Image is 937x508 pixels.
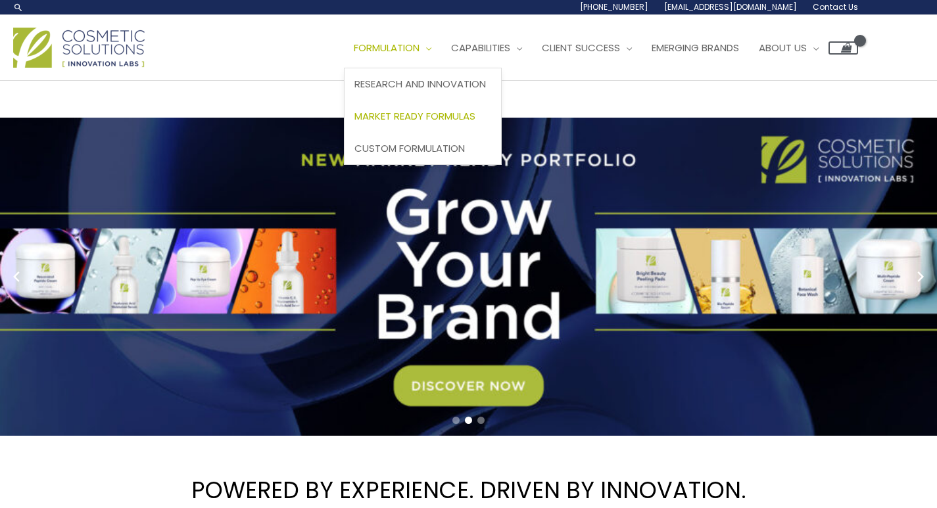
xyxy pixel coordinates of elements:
[345,132,501,164] a: Custom Formulation
[580,1,648,12] span: [PHONE_NUMBER]
[354,77,486,91] span: Research and Innovation
[652,41,739,55] span: Emerging Brands
[354,41,420,55] span: Formulation
[759,41,807,55] span: About Us
[451,41,510,55] span: Capabilities
[813,1,858,12] span: Contact Us
[345,68,501,101] a: Research and Innovation
[664,1,797,12] span: [EMAIL_ADDRESS][DOMAIN_NAME]
[452,417,460,424] span: Go to slide 1
[477,417,485,424] span: Go to slide 3
[13,28,145,68] img: Cosmetic Solutions Logo
[7,267,26,287] button: Previous slide
[749,28,829,68] a: About Us
[354,109,475,123] span: Market Ready Formulas
[354,141,465,155] span: Custom Formulation
[532,28,642,68] a: Client Success
[911,267,930,287] button: Next slide
[441,28,532,68] a: Capabilities
[829,41,858,55] a: View Shopping Cart, empty
[465,417,472,424] span: Go to slide 2
[542,41,620,55] span: Client Success
[345,101,501,133] a: Market Ready Formulas
[334,28,858,68] nav: Site Navigation
[344,28,441,68] a: Formulation
[642,28,749,68] a: Emerging Brands
[13,2,24,12] a: Search icon link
